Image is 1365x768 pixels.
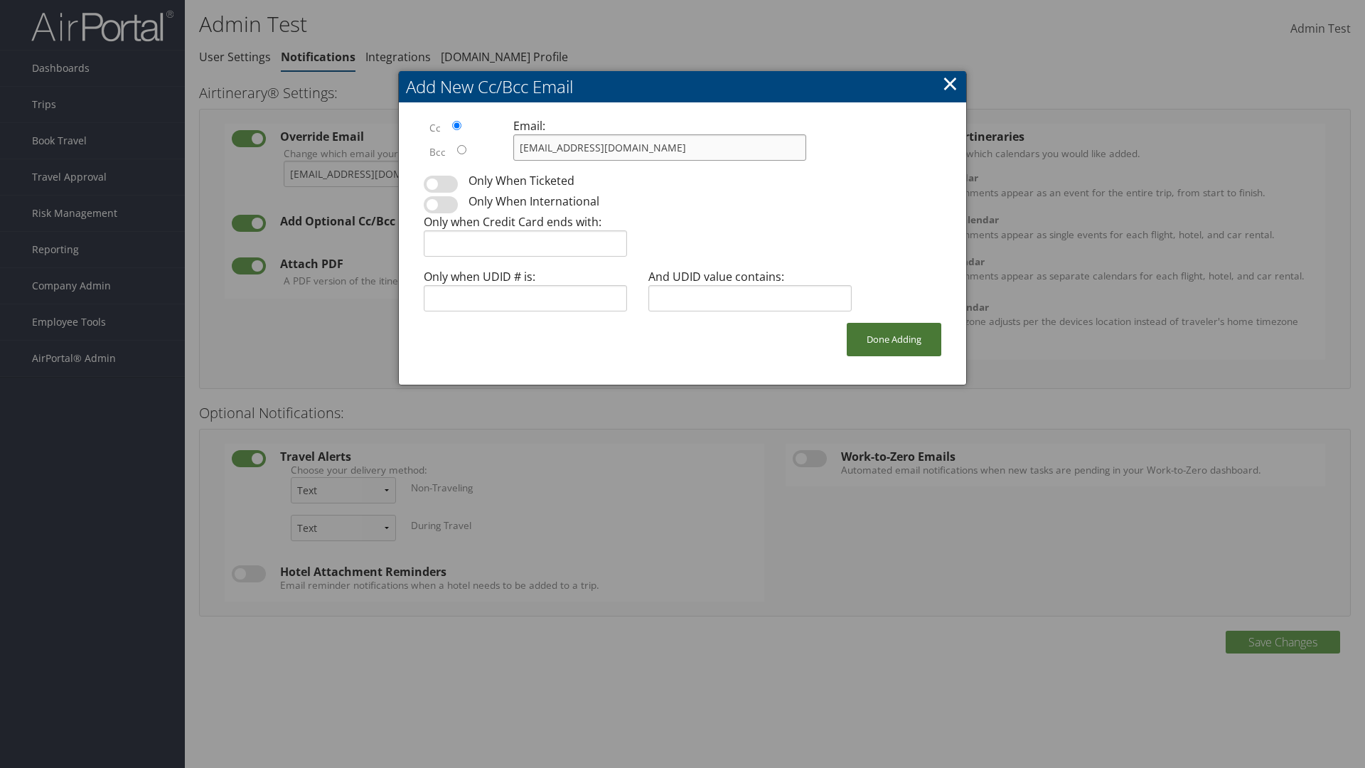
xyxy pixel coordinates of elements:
[413,268,638,323] div: Only when UDID # is:
[458,193,952,210] div: Only When International
[458,172,952,189] div: Only When Ticketed
[429,121,441,135] label: Cc
[503,117,817,172] div: Email:
[847,323,941,356] button: Done Adding
[638,268,862,323] div: And UDID value contains:
[399,71,966,102] h2: Add New Cc/Bcc Email
[413,213,638,268] div: Only when Credit Card ends with:
[429,145,446,159] label: Bcc
[942,69,958,97] a: ×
